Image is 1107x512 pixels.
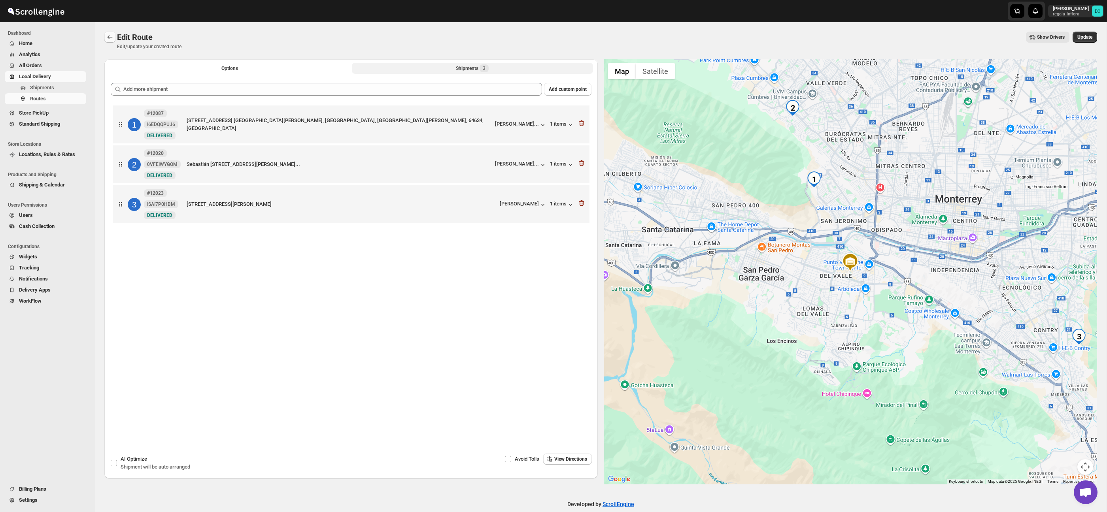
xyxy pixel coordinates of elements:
span: Store Locations [8,141,89,147]
button: Settings [5,495,86,506]
button: Billing Plans [5,484,86,495]
div: 3#12023ISAI7P0HBMNewDELIVERED[STREET_ADDRESS][PERSON_NAME][PERSON_NAME]1 items [113,185,589,223]
button: Routes [104,32,115,43]
span: DELIVERED [147,173,172,178]
b: #12087 [147,111,164,116]
div: 1 [128,118,141,131]
img: ScrollEngine [6,1,66,21]
span: Settings [19,497,38,503]
button: Users [5,210,86,221]
span: Home [19,40,32,46]
span: DELIVERED [147,213,172,218]
span: Add custom point [549,86,587,92]
span: Edit Route [117,32,153,42]
input: Add more shipment [123,83,542,96]
span: All Orders [19,62,42,68]
span: Shipping & Calendar [19,182,65,188]
a: Terms (opens in new tab) [1047,479,1058,484]
span: WorkFlow [19,298,42,304]
img: Google [606,474,632,484]
div: 2 [128,158,141,171]
span: 3 [483,65,485,72]
button: Map camera controls [1077,459,1093,475]
span: AI Optimize [121,456,147,462]
span: View Directions [554,456,587,462]
div: [STREET_ADDRESS] [GEOGRAPHIC_DATA][PERSON_NAME], [GEOGRAPHIC_DATA], [GEOGRAPHIC_DATA][PERSON_NAME... [187,117,492,132]
button: Update [1073,32,1097,43]
span: Update [1077,34,1092,40]
button: Analytics [5,49,86,60]
span: Shipments [30,85,54,90]
span: Configurations [8,243,89,250]
b: #12023 [147,190,164,196]
button: Routes [5,93,86,104]
span: 0VFEIWYGOM [147,161,178,168]
button: 1 items [550,201,574,209]
span: Delivery Apps [19,287,51,293]
div: Selected Shipments [104,77,598,404]
a: Open this area in Google Maps (opens a new window) [606,474,632,484]
button: View Directions [543,454,592,465]
div: 1#12087I6EDQQPUJ6NewDELIVERED[STREET_ADDRESS] [GEOGRAPHIC_DATA][PERSON_NAME], [GEOGRAPHIC_DATA], ... [113,105,589,143]
div: 3 [128,198,141,211]
button: [PERSON_NAME]... [495,161,547,169]
span: Standard Shipping [19,121,60,127]
div: Sebastián [STREET_ADDRESS][PERSON_NAME]... [187,160,492,168]
button: Show street map [608,63,636,79]
p: [PERSON_NAME] [1053,6,1089,12]
button: WorkFlow [5,296,86,307]
button: [PERSON_NAME] [500,201,547,209]
div: [STREET_ADDRESS][PERSON_NAME] [187,200,497,208]
span: Options [221,65,238,72]
button: [PERSON_NAME]... [495,121,547,129]
button: Notifications [5,273,86,284]
span: Notifications [19,276,48,282]
span: Widgets [19,254,37,260]
span: Shipment will be auto arranged [121,464,190,470]
div: Shipments [456,64,489,72]
span: I6EDQQPUJ6 [147,121,175,128]
span: Store PickUp [19,110,49,116]
div: 1 [806,171,822,187]
button: Show Drivers [1026,32,1069,43]
button: Locations, Rules & Rates [5,149,86,160]
div: [PERSON_NAME]... [495,161,539,167]
span: Locations, Rules & Rates [19,151,75,157]
button: Cash Collection [5,221,86,232]
span: Avoid Tolls [515,456,539,462]
span: Users Permissions [8,202,89,208]
span: Cash Collection [19,223,55,229]
span: Billing Plans [19,486,46,492]
button: Shipping & Calendar [5,179,86,190]
div: [PERSON_NAME]... [495,121,539,127]
b: #12020 [147,151,164,156]
button: Show satellite imagery [636,63,675,79]
button: Tracking [5,262,86,273]
p: Edit/update your created route [117,43,181,50]
div: 3 [1071,329,1087,344]
span: Tracking [19,265,39,271]
button: All Orders [5,60,86,71]
span: ISAI7P0HBM [147,201,175,207]
button: Add custom point [544,83,591,96]
button: 1 items [550,121,574,129]
button: Keyboard shortcuts [949,479,983,484]
span: Users [19,212,33,218]
text: DC [1095,9,1100,14]
span: Local Delivery [19,73,51,79]
span: Analytics [19,51,40,57]
button: Home [5,38,86,49]
span: Routes [30,96,46,102]
span: Dashboard [8,30,89,36]
span: DAVID CORONADO [1092,6,1103,17]
span: Products and Shipping [8,171,89,178]
p: Developed by [567,500,634,508]
button: Delivery Apps [5,284,86,296]
button: Widgets [5,251,86,262]
a: ScrollEngine [603,501,634,507]
div: 2#120200VFEIWYGOMNewDELIVEREDSebastián [STREET_ADDRESS][PERSON_NAME]...[PERSON_NAME]...1 items [113,145,589,183]
button: 1 items [550,161,574,169]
